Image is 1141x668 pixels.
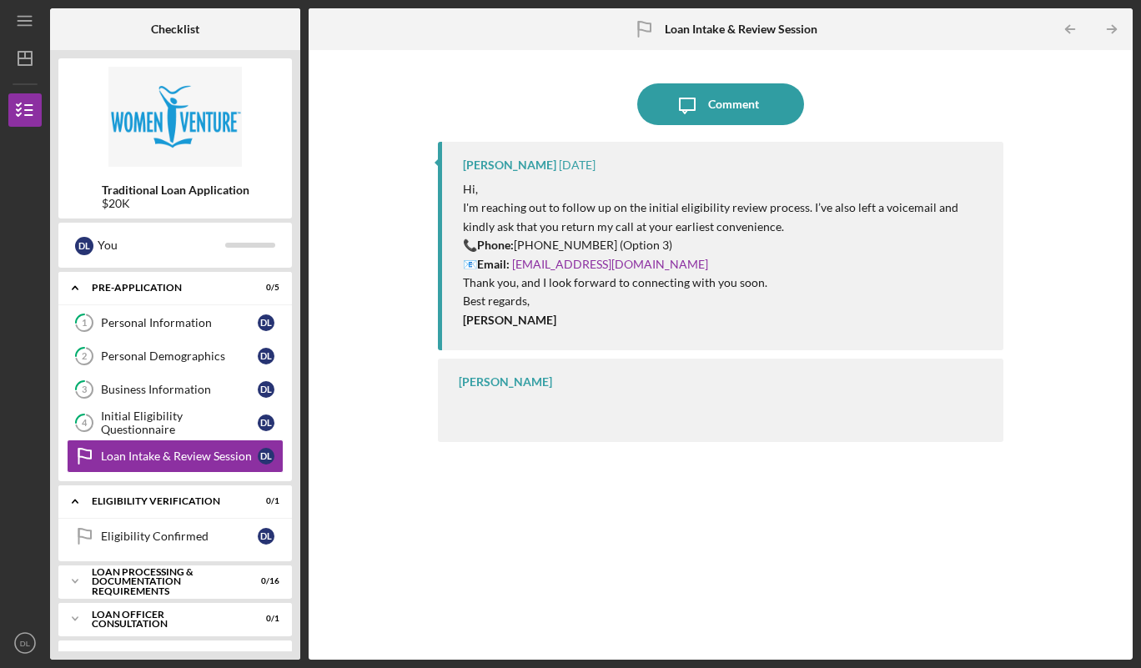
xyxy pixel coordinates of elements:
[92,567,238,596] div: Loan Processing & Documentation Requirements
[258,448,274,465] div: D L
[477,257,510,271] strong: Email:
[463,198,987,236] p: I'm reaching out to follow up on the initial eligibility review process. I’ve also left a voicema...
[512,257,708,271] a: [EMAIL_ADDRESS][DOMAIN_NAME]
[67,406,284,439] a: 4Initial Eligibility QuestionnaireDL
[258,381,274,398] div: D L
[463,313,556,327] strong: [PERSON_NAME]
[82,418,88,429] tspan: 4
[101,409,258,436] div: Initial Eligibility Questionnaire
[258,528,274,545] div: D L
[101,383,258,396] div: Business Information
[92,283,238,293] div: Pre-Application
[67,339,284,373] a: 2Personal DemographicsDL
[67,520,284,553] a: Eligibility ConfirmedDL
[477,238,514,252] strong: Phone:
[463,274,987,292] p: Thank you, and I look forward to connecting with you soon.
[67,306,284,339] a: 1Personal InformationDL
[559,158,596,172] time: 2025-09-02 14:16
[249,614,279,624] div: 0 / 1
[708,83,759,125] div: Comment
[463,180,987,198] p: Hi,
[98,231,225,259] div: You
[102,197,249,210] div: $20K
[665,23,817,36] b: Loan Intake & Review Session
[101,450,258,463] div: Loan Intake & Review Session
[463,158,556,172] div: [PERSON_NAME]
[58,67,292,167] img: Product logo
[101,349,258,363] div: Personal Demographics
[258,414,274,431] div: D L
[101,530,258,543] div: Eligibility Confirmed
[258,314,274,331] div: D L
[637,83,804,125] button: Comment
[463,236,987,274] p: 📞 [PHONE_NUMBER] (Option 3) 📧
[92,496,238,506] div: Eligibility Verification
[75,237,93,255] div: D L
[151,23,199,36] b: Checklist
[258,348,274,364] div: D L
[459,375,552,389] div: [PERSON_NAME]
[249,283,279,293] div: 0 / 5
[82,384,87,395] tspan: 3
[20,639,31,648] text: DL
[67,373,284,406] a: 3Business InformationDL
[463,292,987,329] p: Best regards,
[82,351,87,362] tspan: 2
[249,496,279,506] div: 0 / 1
[249,576,279,586] div: 0 / 16
[82,318,87,329] tspan: 1
[101,316,258,329] div: Personal Information
[8,626,42,660] button: DL
[92,610,238,629] div: Loan Officer Consultation
[67,439,284,473] a: Loan Intake & Review SessionDL
[102,183,249,197] b: Traditional Loan Application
